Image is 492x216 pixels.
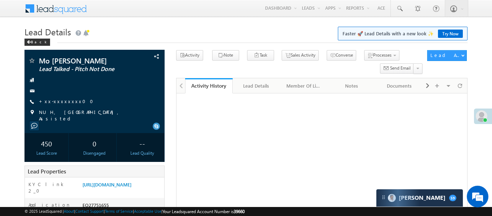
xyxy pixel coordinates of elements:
[28,181,75,194] label: KYC link 2_0
[380,63,414,74] button: Send Email
[24,208,245,215] span: © 2025 LeadSquared | | | | |
[24,26,71,38] span: Lead Details
[28,168,66,175] span: Lead Properties
[281,78,328,93] a: Member Of Lists
[343,30,463,37] span: Faster 🚀 Lead Details with a new look ✨
[185,78,233,93] a: Activity History
[24,39,50,46] div: Back
[122,137,162,150] div: --
[247,50,274,61] button: Task
[176,50,203,61] button: Activity
[376,189,463,207] div: carter-dragCarter[PERSON_NAME]59
[105,209,133,213] a: Terms of Service
[39,98,98,104] a: +xx-xxxxxxxx00
[238,81,274,90] div: Lead Details
[122,150,162,157] div: Lead Quality
[328,78,376,93] a: Notes
[376,78,423,93] a: Documents
[191,82,227,89] div: Activity History
[39,109,152,122] span: NUH, [GEOGRAPHIC_DATA], Assisted
[39,66,125,73] span: Lead Talked - Pitch Not Done
[212,50,239,61] button: Note
[26,137,67,150] div: 450
[233,78,280,93] a: Lead Details
[26,150,67,157] div: Lead Score
[162,209,245,214] span: Your Leadsquared Account Number is
[64,209,74,213] a: About
[74,150,115,157] div: Disengaged
[28,202,75,215] label: Application Number
[427,50,467,61] button: Lead Actions
[390,65,411,71] span: Send Email
[381,194,386,200] img: carter-drag
[74,137,115,150] div: 0
[327,50,356,61] button: Converse
[286,81,322,90] div: Member Of Lists
[430,52,461,58] div: Lead Actions
[364,50,399,61] button: Processes
[334,81,369,90] div: Notes
[438,30,463,38] a: Try Now
[75,209,104,213] a: Contact Support
[81,202,164,212] div: EQ27751655
[39,57,125,64] span: Mo [PERSON_NAME]
[82,181,131,188] a: [URL][DOMAIN_NAME]
[449,195,456,201] span: 59
[134,209,161,213] a: Acceptable Use
[234,209,245,214] span: 39660
[381,81,417,90] div: Documents
[282,50,319,61] button: Sales Activity
[24,38,54,44] a: Back
[373,52,392,58] span: Processes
